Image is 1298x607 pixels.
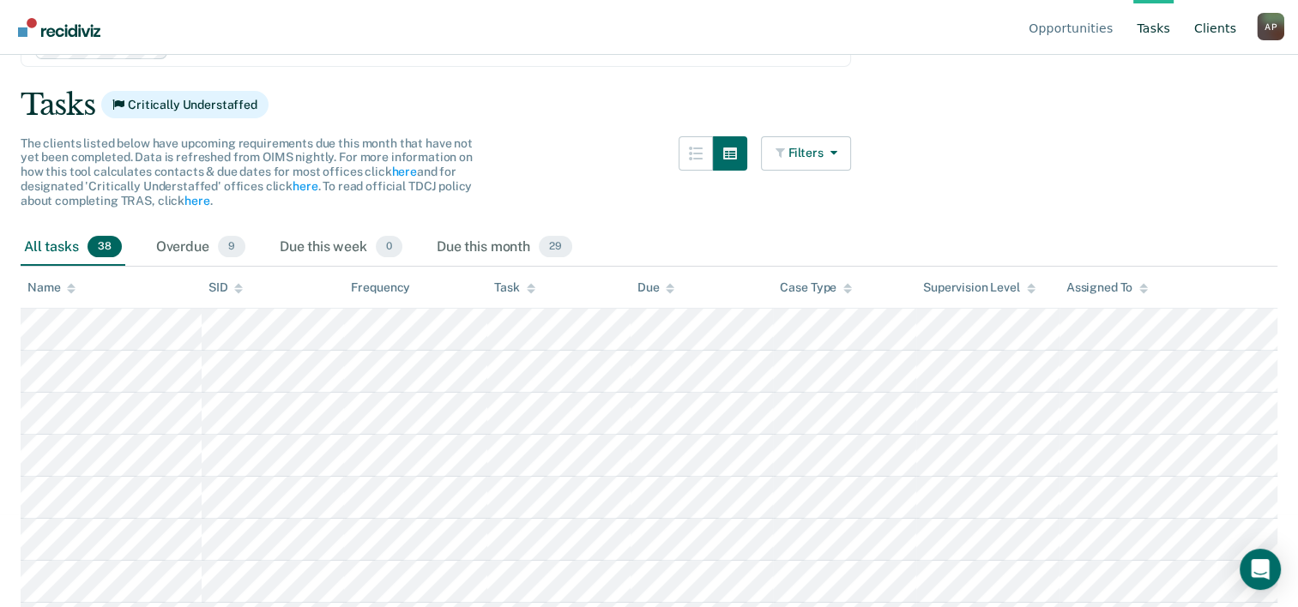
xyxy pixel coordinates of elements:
[351,280,410,295] div: Frequency
[218,236,245,258] span: 9
[101,91,269,118] span: Critically Understaffed
[276,229,406,267] div: Due this week0
[21,87,1277,123] div: Tasks
[433,229,576,267] div: Due this month29
[21,229,125,267] div: All tasks38
[18,18,100,37] img: Recidiviz
[1257,13,1284,40] div: A P
[88,236,122,258] span: 38
[27,280,75,295] div: Name
[376,236,402,258] span: 0
[1066,280,1148,295] div: Assigned To
[923,280,1035,295] div: Supervision Level
[208,280,244,295] div: SID
[1240,549,1281,590] div: Open Intercom Messenger
[539,236,572,258] span: 29
[494,280,534,295] div: Task
[153,229,249,267] div: Overdue9
[637,280,675,295] div: Due
[780,280,852,295] div: Case Type
[21,136,473,207] span: The clients listed below have upcoming requirements due this month that have not yet been complet...
[391,165,416,178] a: here
[293,179,317,193] a: here
[184,194,209,207] a: here
[761,136,852,171] button: Filters
[1257,13,1284,40] button: Profile dropdown button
